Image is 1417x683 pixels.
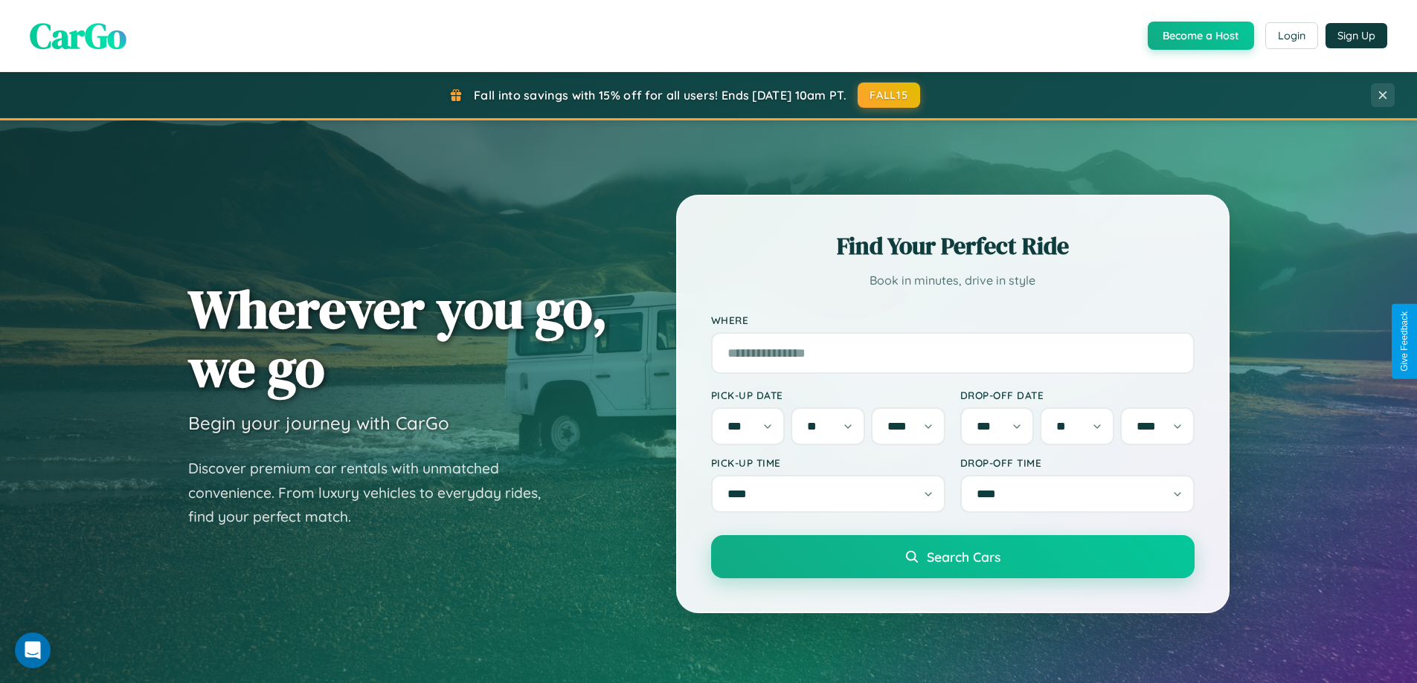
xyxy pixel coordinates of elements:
button: Sign Up [1326,23,1387,48]
div: Open Intercom Messenger [15,632,51,668]
label: Pick-up Time [711,456,945,469]
p: Discover premium car rentals with unmatched convenience. From luxury vehicles to everyday rides, ... [188,456,560,529]
h1: Wherever you go, we go [188,279,608,397]
button: Login [1265,22,1318,49]
button: Search Cars [711,535,1195,578]
label: Drop-off Date [960,389,1195,401]
div: Give Feedback [1399,311,1410,372]
label: Where [711,314,1195,326]
p: Book in minutes, drive in style [711,270,1195,291]
h2: Find Your Perfect Ride [711,230,1195,262]
h3: Begin your journey with CarGo [188,412,449,434]
label: Pick-up Date [711,389,945,401]
span: CarGo [30,11,126,60]
button: FALL15 [858,82,920,108]
label: Drop-off Time [960,456,1195,469]
span: Search Cars [927,548,1000,565]
button: Become a Host [1148,22,1254,50]
span: Fall into savings with 15% off for all users! Ends [DATE] 10am PT. [474,88,846,103]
